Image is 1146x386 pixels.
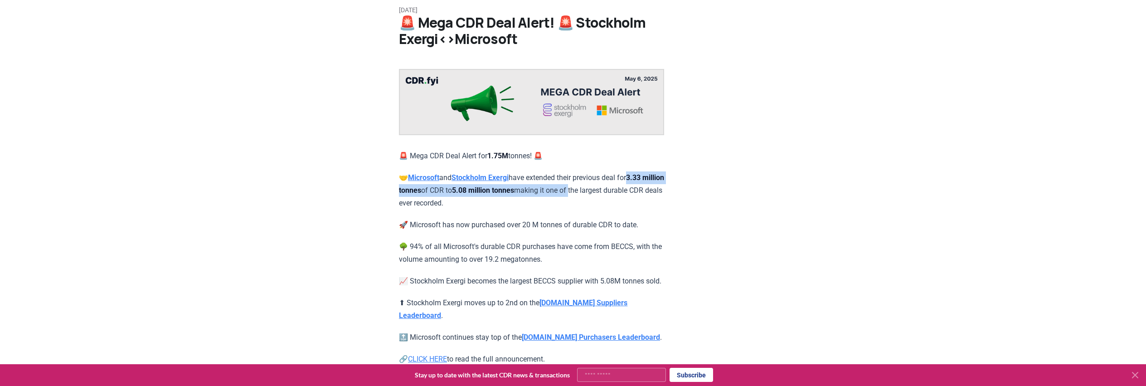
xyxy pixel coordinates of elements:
[399,15,747,47] h1: 🚨 Mega CDR Deal Alert! 🚨 Stockholm Exergi<>Microsoft
[452,186,514,195] strong: 5.08 million tonnes
[399,297,664,322] p: ⬆ Stockholm Exergi moves up to 2nd on the .
[452,173,509,182] a: Stockholm Exergi
[399,5,747,15] p: [DATE]
[399,150,664,162] p: 🚨 Mega CDR Deal Alert for tonnes! 🚨
[399,240,664,266] p: 🌳 94% of all Microsoft's durable CDR purchases have come from BECCS, with the volume amounting to...
[399,69,664,135] img: blog post image
[399,353,664,366] p: 🔗 to read the full announcement.
[399,275,664,288] p: 📈 Stockholm Exergi becomes the largest BECCS supplier with 5.08M tonnes sold.
[399,219,664,231] p: 🚀 Microsoft has now purchased over 20 M tonnes of durable CDR to date.
[522,333,660,342] a: [DOMAIN_NAME] Purchasers Leaderboard
[399,331,664,344] p: 🔝 Microsoft continues stay top of the .
[408,173,439,182] a: Microsoft
[399,171,664,210] p: 🤝 and have extended their previous deal for of CDR to making it one of the largest durable CDR de...
[408,355,447,363] a: CLICK HERE
[487,151,508,160] strong: 1.75M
